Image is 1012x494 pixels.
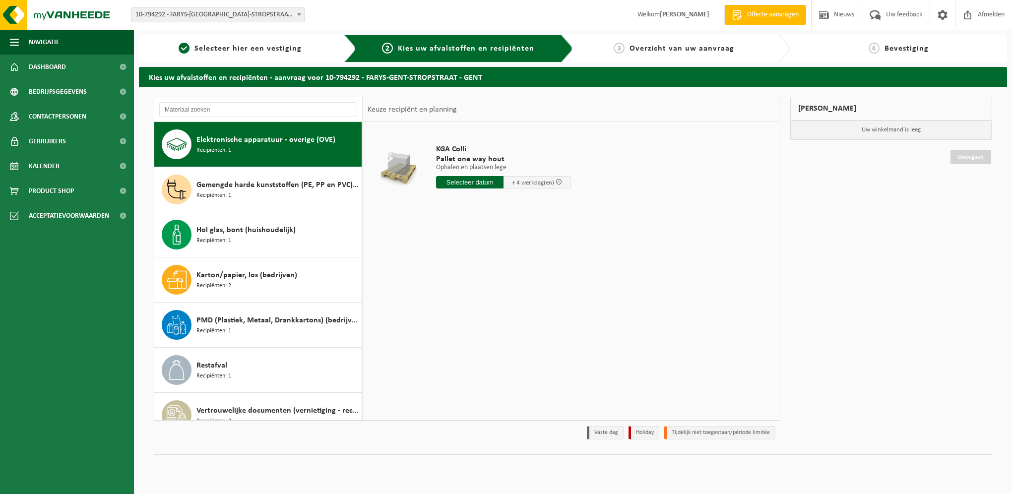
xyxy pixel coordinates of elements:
span: Bedrijfsgegevens [29,79,87,104]
a: Offerte aanvragen [724,5,806,25]
span: Recipiënten: 1 [196,191,231,200]
div: Keuze recipiënt en planning [363,97,462,122]
span: Recipiënten: 2 [196,281,231,291]
iframe: chat widget [5,472,166,494]
span: PMD (Plastiek, Metaal, Drankkartons) (bedrijven) [196,314,359,326]
span: 3 [614,43,625,54]
span: Navigatie [29,30,60,55]
span: Karton/papier, los (bedrijven) [196,269,297,281]
span: Offerte aanvragen [745,10,801,20]
input: Materiaal zoeken [159,102,357,117]
span: Recipiënten: 1 [196,236,231,246]
p: Ophalen en plaatsen lege [436,164,571,171]
button: Hol glas, bont (huishoudelijk) Recipiënten: 1 [154,212,362,257]
span: 10-794292 - FARYS-GENT-STROPSTRAAT - GENT [131,8,304,22]
span: Bevestiging [885,45,929,53]
span: Gemengde harde kunststoffen (PE, PP en PVC), recycleerbaar (industrieel) [196,179,359,191]
strong: [PERSON_NAME] [660,11,709,18]
span: Recipiënten: 3 [196,417,231,426]
li: Tijdelijk niet toegestaan/période limitée [664,426,775,439]
span: Vertrouwelijke documenten (vernietiging - recyclage) [196,405,359,417]
button: PMD (Plastiek, Metaal, Drankkartons) (bedrijven) Recipiënten: 1 [154,303,362,348]
li: Vaste dag [587,426,624,439]
span: Recipiënten: 1 [196,371,231,381]
span: Recipiënten: 1 [196,146,231,155]
button: Karton/papier, los (bedrijven) Recipiënten: 2 [154,257,362,303]
span: 4 [869,43,880,54]
span: Kies uw afvalstoffen en recipiënten [398,45,534,53]
span: Recipiënten: 1 [196,326,231,336]
input: Selecteer datum [436,176,504,188]
span: Selecteer hier een vestiging [194,45,302,53]
button: Vertrouwelijke documenten (vernietiging - recyclage) Recipiënten: 3 [154,393,362,438]
button: Elektronische apparatuur - overige (OVE) Recipiënten: 1 [154,122,362,167]
span: Kalender [29,154,60,179]
span: KGA Colli [436,144,571,154]
span: 1 [179,43,190,54]
a: 1Selecteer hier een vestiging [144,43,336,55]
h2: Kies uw afvalstoffen en recipiënten - aanvraag voor 10-794292 - FARYS-GENT-STROPSTRAAT - GENT [139,67,1007,86]
button: Restafval Recipiënten: 1 [154,348,362,393]
span: Acceptatievoorwaarden [29,203,109,228]
span: Gebruikers [29,129,66,154]
span: Overzicht van uw aanvraag [630,45,734,53]
a: Doorgaan [950,150,991,164]
span: Dashboard [29,55,66,79]
button: Gemengde harde kunststoffen (PE, PP en PVC), recycleerbaar (industrieel) Recipiënten: 1 [154,167,362,212]
span: Product Shop [29,179,74,203]
span: 10-794292 - FARYS-GENT-STROPSTRAAT - GENT [131,7,305,22]
p: Uw winkelmand is leeg [791,121,992,139]
span: Restafval [196,360,227,371]
span: Elektronische apparatuur - overige (OVE) [196,134,335,146]
li: Holiday [629,426,659,439]
div: [PERSON_NAME] [790,97,993,121]
span: Hol glas, bont (huishoudelijk) [196,224,296,236]
span: + 4 werkdag(en) [512,180,554,186]
span: Contactpersonen [29,104,86,129]
span: Pallet one way hout [436,154,571,164]
span: 2 [382,43,393,54]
